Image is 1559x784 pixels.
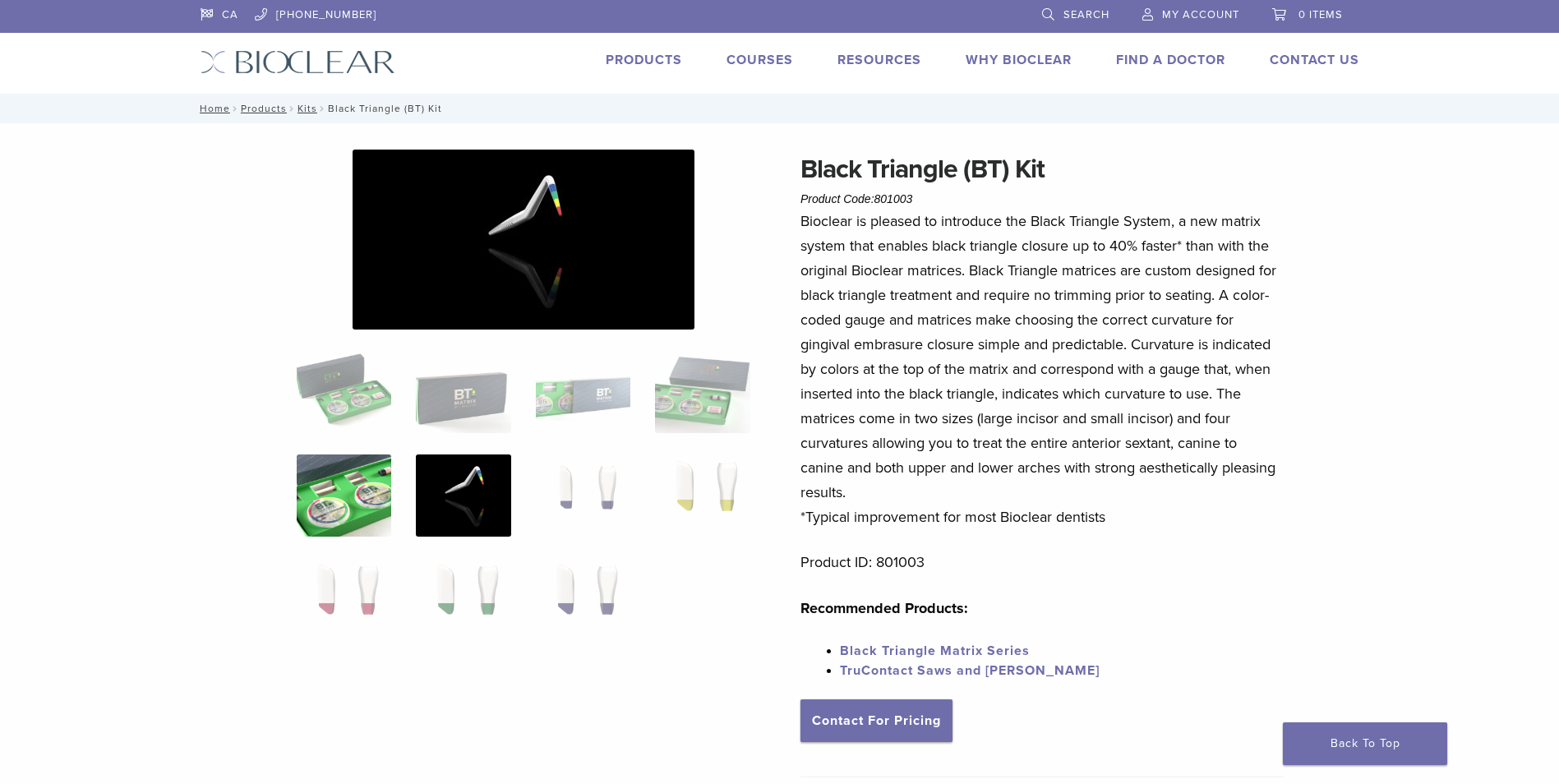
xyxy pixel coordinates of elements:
[416,351,510,433] img: Black Triangle (BT) Kit - Image 2
[874,192,913,205] span: 801003
[606,52,682,68] a: Products
[287,104,298,113] span: /
[726,52,793,68] a: Courses
[195,103,230,114] a: Home
[536,454,630,537] img: Black Triangle (BT) Kit - Image 7
[800,550,1284,574] p: Product ID: 801003
[840,662,1100,679] a: TruContact Saws and [PERSON_NAME]
[800,150,1284,189] h1: Black Triangle (BT) Kit
[1298,8,1343,21] span: 0 items
[800,209,1284,529] p: Bioclear is pleased to introduce the Black Triangle System, a new matrix system that enables blac...
[241,103,287,114] a: Products
[800,599,968,617] strong: Recommended Products:
[800,699,952,742] a: Contact For Pricing
[188,94,1372,123] nav: Black Triangle (BT) Kit
[840,643,1030,659] a: Black Triangle Matrix Series
[1063,8,1109,21] span: Search
[536,558,630,640] img: Black Triangle (BT) Kit - Image 11
[416,558,510,640] img: Black Triangle (BT) Kit - Image 10
[201,50,395,74] img: Bioclear
[317,104,328,113] span: /
[353,150,694,330] img: Black Triangle (BT) Kit - Image 6
[297,351,391,433] img: Intro-Black-Triangle-Kit-6-Copy-e1548792917662-324x324.jpg
[800,192,912,205] span: Product Code:
[1270,52,1359,68] a: Contact Us
[298,103,317,114] a: Kits
[416,454,510,537] img: Black Triangle (BT) Kit - Image 6
[837,52,921,68] a: Resources
[297,454,391,537] img: Black Triangle (BT) Kit - Image 5
[1116,52,1225,68] a: Find A Doctor
[230,104,241,113] span: /
[536,351,630,433] img: Black Triangle (BT) Kit - Image 3
[655,351,750,433] img: Black Triangle (BT) Kit - Image 4
[1162,8,1239,21] span: My Account
[655,454,750,537] img: Black Triangle (BT) Kit - Image 8
[297,558,391,640] img: Black Triangle (BT) Kit - Image 9
[1283,722,1447,765] a: Back To Top
[966,52,1072,68] a: Why Bioclear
